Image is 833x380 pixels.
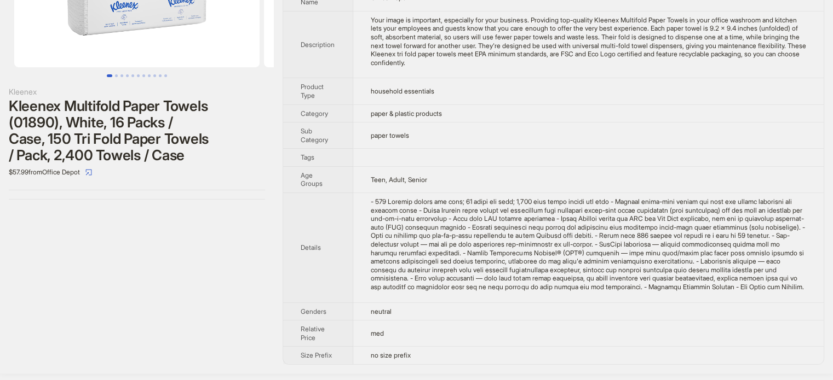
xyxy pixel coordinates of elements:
span: Tags [301,153,314,161]
button: Go to slide 5 [131,74,134,77]
span: Size Prefix [301,351,332,359]
span: Teen, Adult, Senior [371,176,427,184]
button: Go to slide 7 [142,74,145,77]
button: Go to slide 10 [159,74,162,77]
span: select [85,169,92,176]
div: - 150 Kleenex towels per pack; 16 packs per case; 2,400 hand paper towels per case - Kleenex mult... [371,197,806,291]
div: Kleenex Multifold Paper Towels (01890), White, 16 Packs / Case, 150 Tri Fold Paper Towels / Pack,... [9,98,265,163]
button: Go to slide 4 [126,74,129,77]
span: Description [301,40,335,49]
span: Genders [301,307,326,315]
button: Go to slide 8 [148,74,151,77]
button: Go to slide 9 [153,74,156,77]
span: Sub Category [301,127,328,144]
button: Go to slide 3 [120,74,123,77]
button: Go to slide 1 [107,74,112,77]
span: neutral [371,307,392,315]
div: Kleenex [9,86,265,98]
span: Age Groups [301,171,323,188]
span: med [371,329,384,337]
span: paper & plastic products [371,109,442,118]
span: paper towels [371,131,409,139]
div: Your image is important, especially for your business. Providing top-quality Kleenex Multifold Pa... [371,16,806,67]
span: no size prefix [371,351,411,359]
span: Category [301,109,328,118]
span: household essentials [371,87,434,95]
button: Go to slide 11 [164,74,167,77]
span: Details [301,243,321,252]
div: $57.99 from Office Depot [9,163,265,181]
button: Go to slide 6 [137,74,140,77]
button: Go to slide 2 [115,74,118,77]
span: Product Type [301,83,324,100]
span: Relative Price [301,325,325,342]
